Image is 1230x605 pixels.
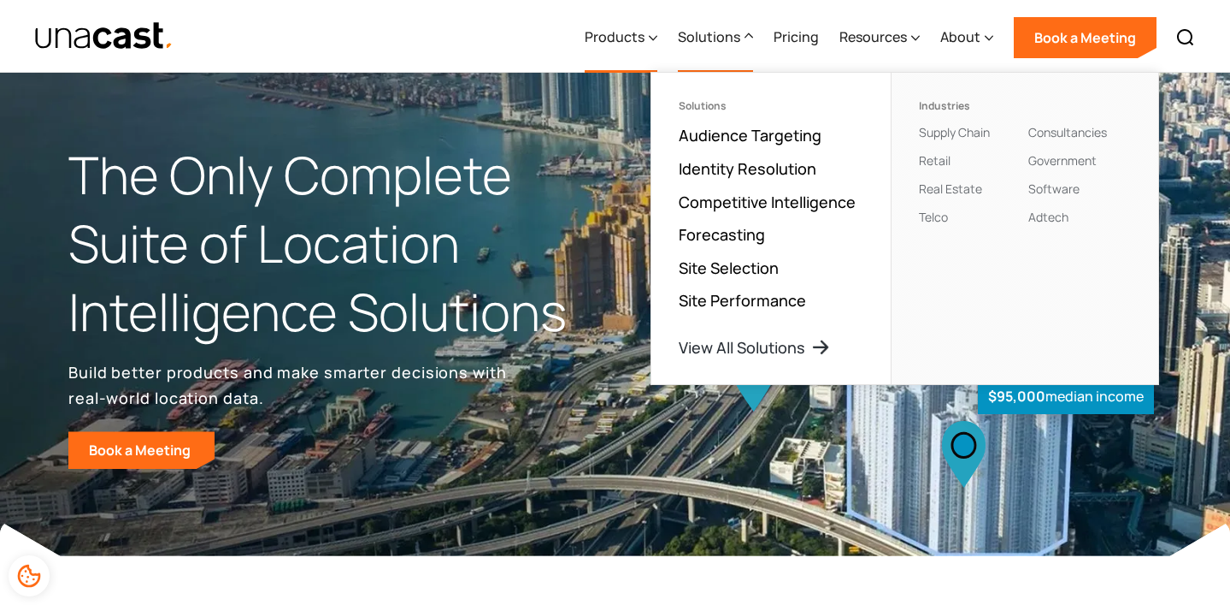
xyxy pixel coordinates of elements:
[1028,124,1107,140] a: Consultancies
[1028,209,1068,225] a: Adtech
[650,72,1159,385] nav: Solutions
[919,124,990,140] a: Supply Chain
[68,141,615,346] h1: The Only Complete Suite of Location Intelligence Solutions
[34,21,174,51] a: home
[679,125,821,145] a: Audience Targeting
[774,3,819,73] a: Pricing
[678,27,740,47] div: Solutions
[679,337,831,358] a: View All Solutions
[679,192,856,212] a: Competitive Intelligence
[978,378,1154,415] div: median income
[585,3,657,73] div: Products
[585,27,644,47] div: Products
[919,100,1021,112] div: Industries
[1028,152,1097,169] a: Government
[679,100,863,112] div: Solutions
[940,3,993,73] div: About
[919,209,948,225] a: Telco
[679,258,779,278] a: Site Selection
[679,158,816,179] a: Identity Resolution
[9,555,50,596] div: Cookie Preferences
[679,290,806,311] a: Site Performance
[678,3,753,73] div: Solutions
[940,27,980,47] div: About
[68,431,215,469] a: Book a Meeting
[68,359,513,411] p: Build better products and make smarter decisions with real-world location data.
[34,21,174,51] img: Unacast text logo
[919,152,950,169] a: Retail
[1028,181,1080,197] a: Software
[919,181,982,197] a: Real Estate
[679,224,765,245] a: Forecasting
[1014,17,1156,58] a: Book a Meeting
[839,3,920,73] div: Resources
[1175,27,1196,48] img: Search icon
[988,387,1045,406] strong: $95,000
[839,27,907,47] div: Resources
